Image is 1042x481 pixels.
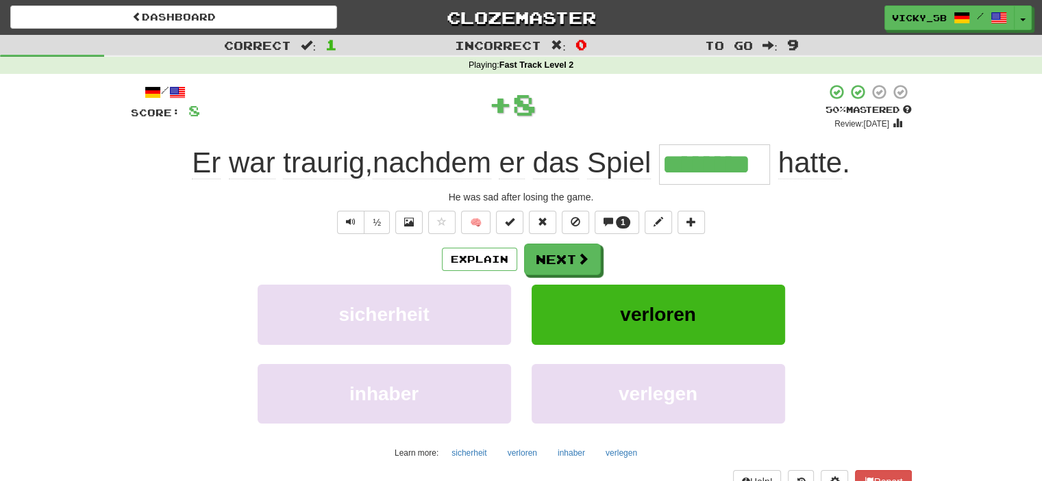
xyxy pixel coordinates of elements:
[488,83,512,125] span: +
[524,244,601,275] button: Next
[620,304,696,325] span: verloren
[499,146,524,179] span: er
[461,211,491,234] button: 🧠
[587,146,651,179] span: Spiel
[532,285,785,344] button: verloren
[192,146,659,179] span: ,
[678,211,705,234] button: Add to collection (alt+a)
[395,211,423,234] button: Show image (alt+x)
[10,5,337,29] a: Dashboard
[826,104,912,116] div: Mastered
[533,146,580,179] span: das
[373,146,491,179] span: nachdem
[442,248,517,271] button: Explain
[595,211,639,234] button: 1
[500,443,545,463] button: verloren
[224,38,291,52] span: Correct
[258,364,511,424] button: inhaber
[550,443,593,463] button: inhaber
[325,36,337,53] span: 1
[529,211,556,234] button: Reset to 0% Mastered (alt+r)
[455,38,541,52] span: Incorrect
[977,11,984,21] span: /
[364,211,390,234] button: ½
[512,87,536,121] span: 8
[188,102,200,119] span: 8
[337,211,364,234] button: Play sentence audio (ctl+space)
[131,83,200,101] div: /
[192,146,221,179] span: Er
[338,304,429,325] span: sicherheit
[621,218,625,227] span: 1
[229,146,275,179] span: war
[562,211,589,234] button: Ignore sentence (alt+i)
[334,211,390,234] div: Text-to-speech controls
[499,60,574,70] strong: Fast Track Level 2
[444,443,494,463] button: sicherheit
[496,211,523,234] button: Set this sentence to 100% Mastered (alt+m)
[283,146,364,179] span: traurig
[762,40,778,51] span: :
[619,383,697,404] span: verlegen
[532,364,785,424] button: verlegen
[834,119,889,129] small: Review: [DATE]
[258,285,511,344] button: sicherheit
[787,36,799,53] span: 9
[131,190,912,204] div: He was sad after losing the game.
[428,211,456,234] button: Favorite sentence (alt+f)
[131,107,180,118] span: Score:
[598,443,645,463] button: verlegen
[826,104,846,115] span: 50 %
[892,12,947,24] span: Vicky_5B
[349,383,419,404] span: inhaber
[358,5,684,29] a: Clozemaster
[301,40,316,51] span: :
[551,40,566,51] span: :
[770,146,850,179] span: .
[778,146,842,179] span: hatte
[575,36,587,53] span: 0
[645,211,672,234] button: Edit sentence (alt+d)
[884,5,1015,30] a: Vicky_5B /
[705,38,753,52] span: To go
[395,448,438,458] small: Learn more:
